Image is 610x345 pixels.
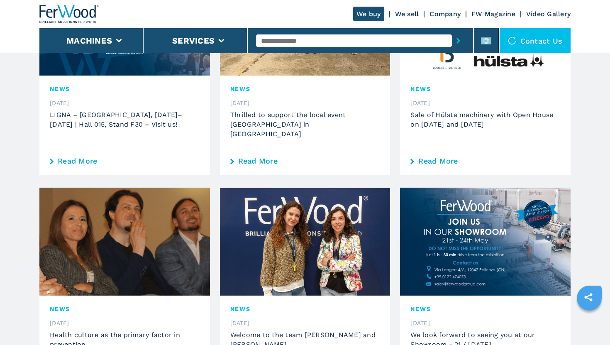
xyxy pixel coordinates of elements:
[230,320,380,326] span: [DATE]
[39,5,99,23] img: Ferwood
[230,86,380,92] span: NEWS
[500,28,571,53] div: Contact us
[400,188,571,296] img: We look forward to seeing you at our Showroom - 21 / 24 May 2024
[395,10,419,18] a: We sell
[578,287,599,308] a: sharethis
[50,306,200,312] span: NEWS
[410,100,560,106] span: [DATE]
[452,31,465,50] button: submit-button
[575,308,604,339] iframe: Chat
[66,36,112,46] button: Machines
[353,7,384,21] a: We buy
[410,157,560,165] a: Read More
[50,86,200,92] span: NEWS
[526,10,571,18] a: Video Gallery
[410,110,560,129] h3: Sale of Hülsta machinery with Open House on [DATE] and [DATE]
[429,10,461,18] a: Company
[410,306,560,312] span: NEWS
[230,306,380,312] span: NEWS
[50,100,200,106] span: [DATE]
[471,10,515,18] a: FW Magazine
[230,100,380,106] span: [DATE]
[39,188,210,296] img: Health culture as the primary factor in prevention
[410,86,560,92] span: NEWS
[220,188,390,296] img: Welcome to the team Angela and Manuela
[50,320,200,326] span: [DATE]
[50,110,200,129] h3: LIGNA – [GEOGRAPHIC_DATA], [DATE]–[DATE] | Hall 015, Stand F30 – Visit us!
[230,157,380,165] a: Read More
[230,110,380,139] h3: Thrilled to support the local event [GEOGRAPHIC_DATA] in [GEOGRAPHIC_DATA]
[508,37,516,45] img: Contact us
[50,157,200,165] a: Read More
[172,36,215,46] button: Services
[410,320,560,326] span: [DATE]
